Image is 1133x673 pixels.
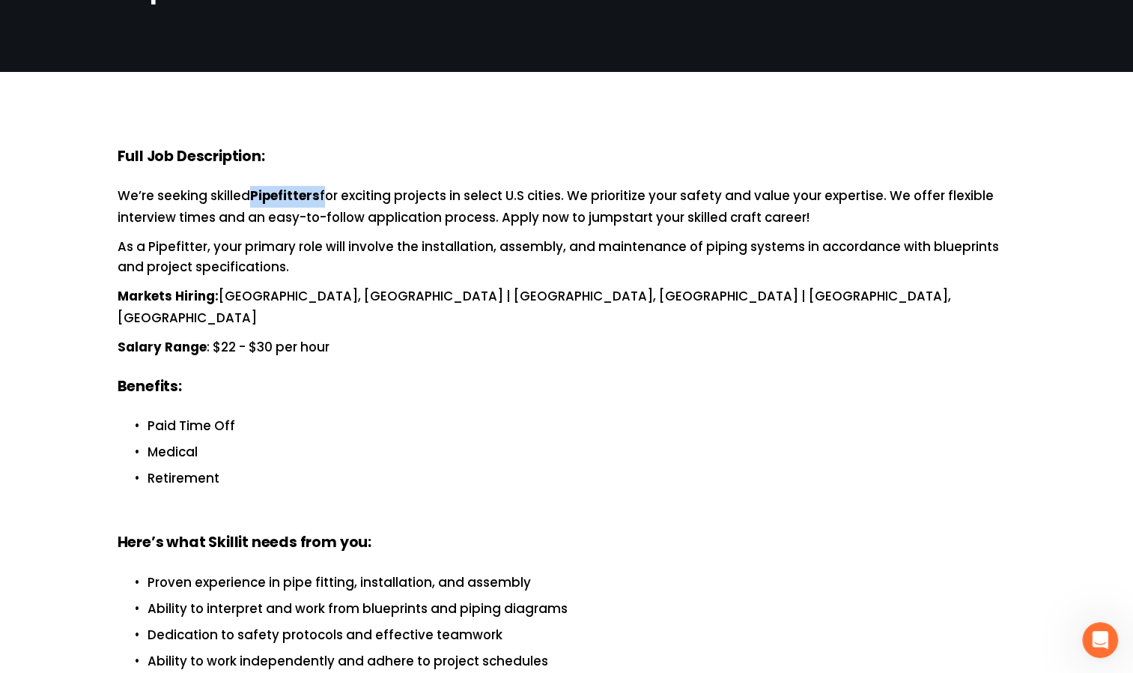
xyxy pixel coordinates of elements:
[148,573,1016,593] p: Proven experience in pipe fitting, installation, and assembly
[118,186,1016,228] p: We’re seeking skilled for exciting projects in select U.S cities. We prioritize your safety and v...
[118,375,182,400] strong: Benefits:
[148,442,1016,462] p: Medical
[250,186,320,208] strong: Pipefitters
[118,286,219,308] strong: Markets Hiring:
[118,237,1016,277] p: As a Pipefitter, your primary role will involve the installation, assembly, and maintenance of pi...
[118,337,207,359] strong: Salary Range
[148,468,1016,489] p: Retirement
[148,651,1016,672] p: Ability to work independently and adhere to project schedules
[118,337,1016,359] p: : $22 - $30 per hour
[1082,622,1118,658] iframe: Intercom live chat
[148,599,1016,619] p: Ability to interpret and work from blueprints and piping diagrams
[118,286,1016,328] p: [GEOGRAPHIC_DATA], [GEOGRAPHIC_DATA] | [GEOGRAPHIC_DATA], [GEOGRAPHIC_DATA] | [GEOGRAPHIC_DATA], ...
[118,145,265,170] strong: Full Job Description:
[118,531,371,556] strong: Here’s what Skillit needs from you:
[148,625,1016,645] p: Dedication to safety protocols and effective teamwork
[148,416,1016,436] p: Paid Time Off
